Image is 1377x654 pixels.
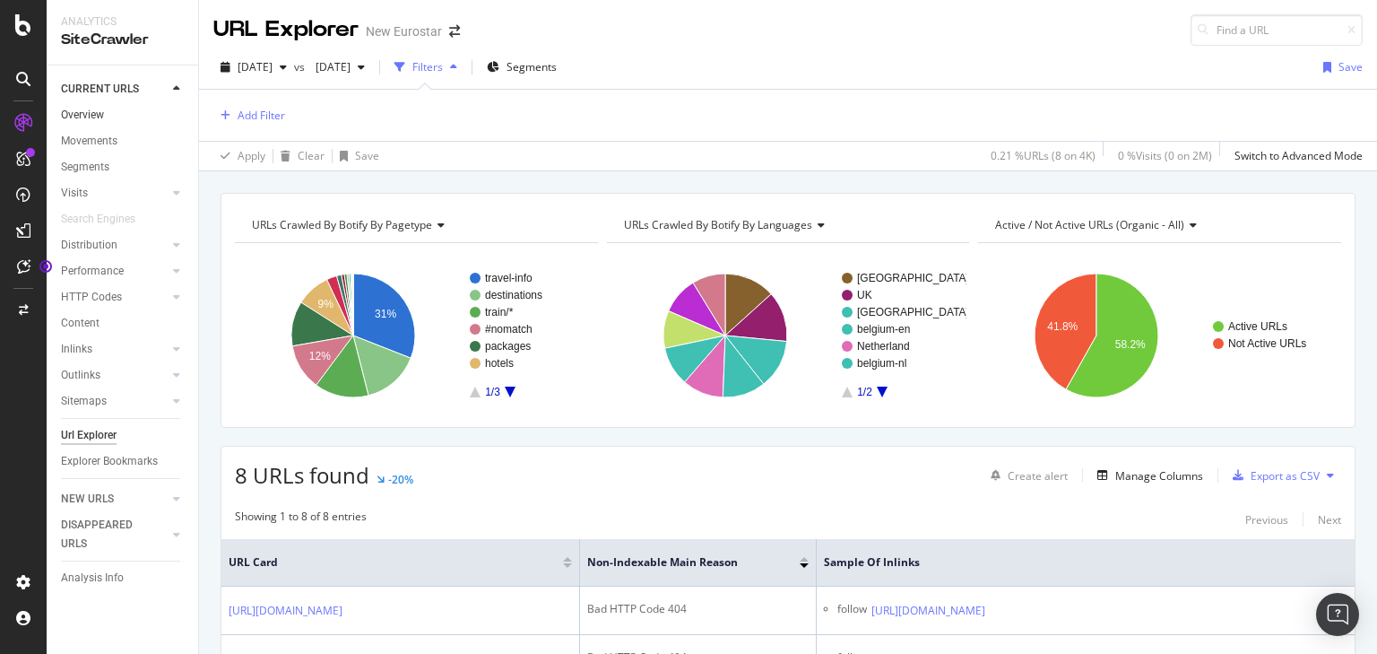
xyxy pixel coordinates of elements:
button: Add Filter [213,105,285,126]
a: Inlinks [61,340,168,359]
a: Analysis Info [61,569,186,588]
div: Url Explorer [61,426,117,445]
text: [GEOGRAPHIC_DATA]-fr [857,306,979,318]
div: Analysis Info [61,569,124,588]
text: Netherland [857,340,910,353]
text: hotels [485,357,514,370]
text: destinations [485,289,542,301]
span: Segments [507,59,557,74]
div: follow [837,601,867,620]
a: HTTP Codes [61,288,168,307]
a: Distribution [61,236,168,255]
button: Manage Columns [1090,465,1203,486]
div: Visits [61,184,88,203]
div: Explorer Bookmarks [61,452,158,471]
a: Url Explorer [61,426,186,445]
div: Save [1338,59,1363,74]
div: Analytics [61,14,184,30]
div: 0 % Visits ( 0 on 2M ) [1118,148,1212,163]
span: Non-Indexable Main Reason [587,554,773,571]
div: CURRENT URLS [61,80,139,99]
text: 1/3 [485,386,500,398]
span: Sample of Inlinks [824,554,1321,571]
h4: Active / Not Active URLs [992,211,1325,240]
div: Tooltip anchor [38,258,54,275]
a: Performance [61,262,168,281]
text: 1/2 [857,386,872,398]
div: Showing 1 to 8 of 8 entries [235,509,367,530]
a: DISAPPEARED URLS [61,516,168,554]
div: HTTP Codes [61,288,122,307]
div: Add Filter [238,108,285,123]
button: Save [1316,53,1363,82]
div: Apply [238,148,265,163]
svg: A chart. [607,257,966,414]
div: Clear [298,148,325,163]
div: Sitemaps [61,392,107,411]
div: Performance [61,262,124,281]
button: [DATE] [308,53,372,82]
div: Open Intercom Messenger [1316,593,1359,636]
button: Next [1318,509,1341,530]
a: Explorer Bookmarks [61,452,186,471]
div: Filters [412,59,443,74]
a: [URL][DOMAIN_NAME] [229,602,342,620]
button: Export as CSV [1225,461,1320,490]
text: travel-info [485,272,533,284]
div: Manage Columns [1115,468,1203,484]
text: 12% [309,350,331,362]
text: train/* [485,306,514,318]
button: Previous [1245,509,1288,530]
div: Export as CSV [1251,468,1320,484]
svg: A chart. [235,257,594,414]
div: Save [355,148,379,163]
text: 9% [317,298,333,310]
a: Visits [61,184,168,203]
div: Inlinks [61,340,92,359]
div: -20% [388,472,413,487]
div: Switch to Advanced Mode [1234,148,1363,163]
span: Active / Not Active URLs (organic - all) [995,217,1184,232]
span: 8 URLs found [235,460,369,490]
div: Next [1318,512,1341,528]
a: Outlinks [61,366,168,385]
span: URLs Crawled By Botify By languages [624,217,812,232]
text: 31% [375,308,396,320]
button: Switch to Advanced Mode [1227,142,1363,170]
text: 41.8% [1048,320,1078,333]
div: Previous [1245,512,1288,528]
div: Overview [61,106,104,125]
svg: A chart. [978,257,1338,414]
button: Apply [213,142,265,170]
text: 58.2% [1115,338,1146,351]
a: Content [61,314,186,333]
input: Find a URL [1191,14,1363,46]
h4: URLs Crawled By Botify By pagetype [248,211,582,240]
div: Search Engines [61,210,135,229]
a: CURRENT URLS [61,80,168,99]
button: Filters [387,53,464,82]
a: [URL][DOMAIN_NAME] [871,602,985,620]
button: Save [333,142,379,170]
button: Clear [273,142,325,170]
div: SiteCrawler [61,30,184,50]
text: belgium-en [857,323,910,336]
a: Segments [61,158,186,177]
div: DISAPPEARED URLS [61,516,152,554]
button: Segments [480,53,564,82]
span: 2025 Aug. 25th [308,59,351,74]
div: arrow-right-arrow-left [449,25,460,38]
text: belgium-nl [857,357,906,370]
a: Overview [61,106,186,125]
text: Active URLs [1228,320,1287,333]
h4: URLs Crawled By Botify By languages [620,211,954,240]
div: 0.21 % URLs ( 8 on 4K ) [991,148,1096,163]
text: UK [857,289,872,301]
div: URL Explorer [213,14,359,45]
span: 2025 Sep. 1st [238,59,273,74]
div: Distribution [61,236,117,255]
text: packages [485,340,531,353]
text: #nomatch [485,323,533,336]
